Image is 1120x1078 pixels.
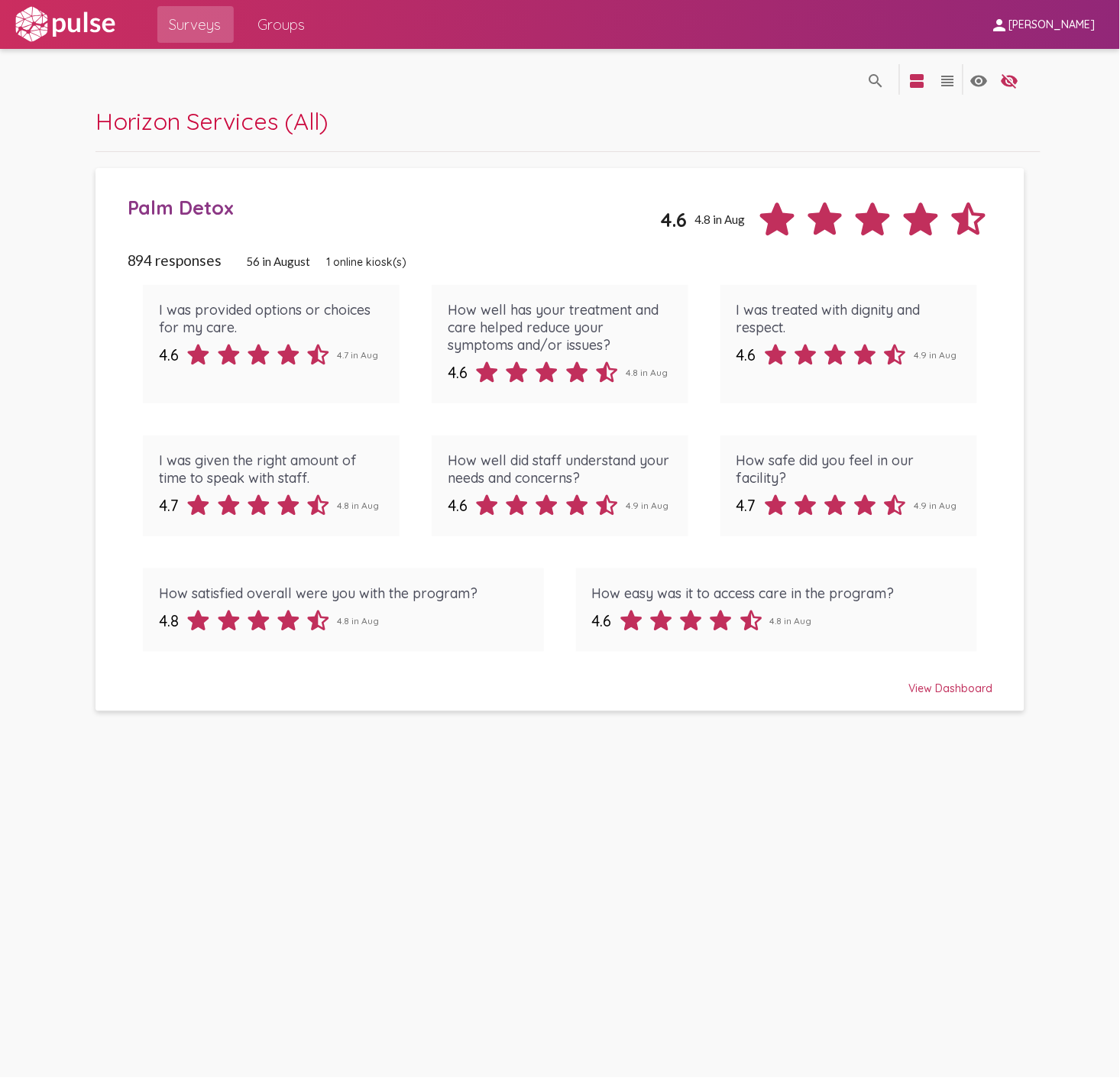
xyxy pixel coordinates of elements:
span: Horizon Services (All) [95,106,329,136]
span: [PERSON_NAME] [1009,18,1096,32]
span: 4.8 in Aug [770,615,812,626]
button: language [932,64,963,95]
span: 4.6 [448,496,468,515]
mat-icon: language [908,72,926,90]
span: Groups [258,11,306,38]
img: white-logo.svg [12,5,118,44]
span: 4.7 [159,496,179,515]
div: I was given the right amount of time to speak with staff. [159,452,384,487]
span: 4.7 in Aug [338,349,379,361]
div: I was provided options or choices for my care. [159,301,384,336]
span: 4.9 in Aug [914,500,957,511]
span: 4.6 [448,363,468,382]
span: 4.8 in Aug [694,212,745,226]
mat-icon: language [938,72,957,90]
span: 4.8 in Aug [338,500,380,511]
div: How well did staff understand your needs and concerns? [448,452,672,487]
div: How easy was it to access care in the program? [592,584,961,602]
mat-icon: person [991,16,1009,34]
button: language [994,64,1025,95]
div: How safe did you feel in our facility? [736,452,961,487]
span: Surveys [170,11,222,38]
mat-icon: language [969,72,988,90]
button: language [861,64,892,95]
span: 4.8 [159,611,179,630]
span: 894 responses [128,251,222,269]
span: 4.8 in Aug [338,615,380,626]
a: Surveys [157,6,234,43]
div: How satisfied overall were you with the program? [159,584,528,602]
span: 4.6 [592,611,612,630]
div: How well has your treatment and care helped reduce your symptoms and/or issues? [448,301,672,354]
span: 1 online kiosk(s) [326,255,406,269]
span: 56 in August [246,254,310,268]
span: 4.9 in Aug [914,349,957,361]
mat-icon: language [1000,72,1018,90]
button: language [902,64,932,95]
span: 4.8 in Aug [626,367,668,378]
span: 4.7 [736,496,756,515]
div: I was treated with dignity and respect. [736,301,961,336]
div: Palm Detox [128,196,660,219]
a: Groups [246,6,318,43]
mat-icon: language [867,72,885,90]
button: [PERSON_NAME] [979,10,1108,38]
span: 4.6 [660,208,687,231]
a: Palm Detox4.64.8 in Aug894 responses56 in August1 online kiosk(s)I was provided options or choice... [95,168,1025,711]
span: 4.6 [159,345,179,364]
span: 4.6 [736,345,756,364]
button: language [963,64,994,95]
div: View Dashboard [128,668,993,695]
span: 4.9 in Aug [626,500,668,511]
